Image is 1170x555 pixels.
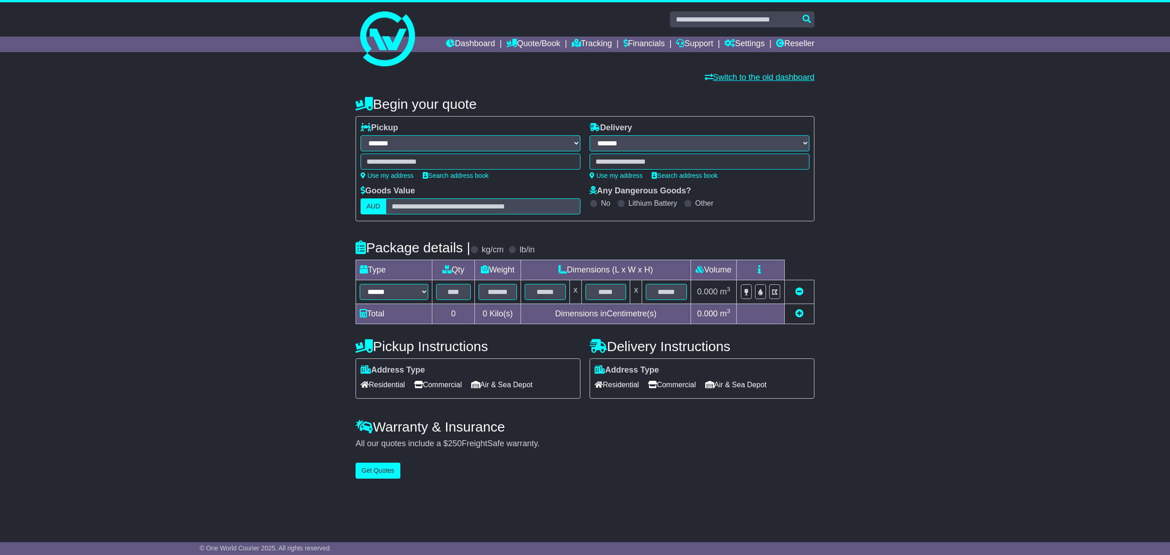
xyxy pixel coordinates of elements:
a: Add new item [795,309,803,318]
label: Any Dangerous Goods? [590,186,691,196]
span: 0.000 [697,287,718,296]
label: Other [695,199,713,208]
span: Commercial [414,378,462,392]
a: Search address book [423,172,489,179]
a: Use my address [590,172,643,179]
td: x [630,280,642,304]
a: Reseller [776,37,814,52]
h4: Begin your quote [356,96,814,112]
a: Support [676,37,713,52]
h4: Pickup Instructions [356,339,580,354]
sup: 3 [727,286,730,293]
h4: Delivery Instructions [590,339,814,354]
a: Financials [623,37,665,52]
label: No [601,199,610,208]
span: m [720,287,730,296]
a: Search address book [652,172,718,179]
a: Dashboard [446,37,495,52]
td: Total [356,304,432,324]
a: Quote/Book [506,37,560,52]
a: Tracking [572,37,612,52]
h4: Warranty & Insurance [356,419,814,434]
button: Get Quotes [356,463,400,479]
a: Switch to the old dashboard [705,73,814,82]
td: x [569,280,581,304]
span: m [720,309,730,318]
label: Lithium Battery [628,199,677,208]
td: Qty [432,260,475,280]
span: Air & Sea Depot [471,378,533,392]
label: Delivery [590,123,632,133]
label: lb/in [520,245,535,255]
span: 0 [483,309,487,318]
label: Address Type [361,365,425,375]
span: 0.000 [697,309,718,318]
td: Dimensions in Centimetre(s) [521,304,691,324]
span: Air & Sea Depot [705,378,767,392]
span: Commercial [648,378,696,392]
td: Dimensions (L x W x H) [521,260,691,280]
span: 250 [448,439,462,448]
span: © One World Courier 2025. All rights reserved. [200,544,332,552]
a: Remove this item [795,287,803,296]
a: Use my address [361,172,414,179]
span: Residential [595,378,639,392]
span: Residential [361,378,405,392]
td: Volume [691,260,736,280]
label: Pickup [361,123,398,133]
h4: Package details | [356,240,470,255]
td: Weight [475,260,521,280]
label: AUD [361,198,386,214]
div: All our quotes include a $ FreightSafe warranty. [356,439,814,449]
sup: 3 [727,308,730,315]
label: Address Type [595,365,659,375]
label: kg/cm [482,245,504,255]
td: Kilo(s) [475,304,521,324]
a: Settings [724,37,765,52]
label: Goods Value [361,186,415,196]
td: Type [356,260,432,280]
td: 0 [432,304,475,324]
